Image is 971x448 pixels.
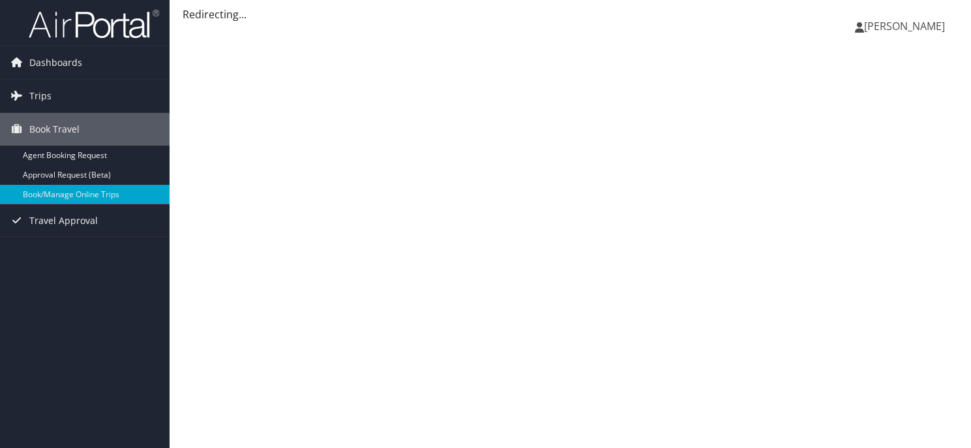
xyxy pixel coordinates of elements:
[29,204,98,237] span: Travel Approval
[29,113,80,146] span: Book Travel
[183,7,958,22] div: Redirecting...
[855,7,958,46] a: [PERSON_NAME]
[29,46,82,79] span: Dashboards
[29,8,159,39] img: airportal-logo.png
[29,80,52,112] span: Trips
[864,19,945,33] span: [PERSON_NAME]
